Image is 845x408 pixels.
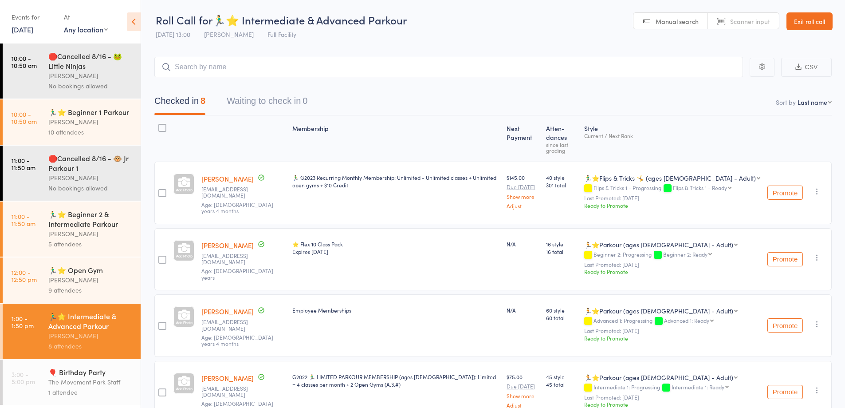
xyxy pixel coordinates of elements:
[201,174,254,183] a: [PERSON_NAME]
[507,240,539,248] div: N/A
[781,58,832,77] button: CSV
[48,209,133,229] div: 🏃‍♂️⭐ Beginner 2 & Intermediate Parkour
[64,10,108,24] div: At
[64,24,108,34] div: Any location
[12,24,33,34] a: [DATE]
[48,51,133,71] div: 🛑Cancelled 8/16 - 🐸 Little Ninjas
[3,146,141,201] a: 11:00 -11:50 am🛑Cancelled 8/16 - 🐵 Jr Parkour 1[PERSON_NAME]No bookings allowed
[730,17,770,26] span: Scanner input
[584,384,760,392] div: Intermediate 1: Progressing
[292,306,500,314] div: Employee Memberships
[12,10,55,24] div: Events for
[12,371,35,385] time: 3:00 - 5:00 pm
[201,186,285,199] small: carleyky@gmail.com
[292,373,500,388] div: G2022 🏃‍♂️ LIMITED PARKOUR MEMBERSHIP (ages [DEMOGRAPHIC_DATA]): Limited = 4 classes per month + ...
[546,373,577,380] span: 45 style
[12,111,37,125] time: 10:00 - 10:50 am
[584,373,733,382] div: 🏃⭐Parkour (ages [DEMOGRAPHIC_DATA] - Adult)
[584,268,760,275] div: Ready to Promote
[201,385,285,398] small: jenneyd@gmail.com
[3,257,141,303] a: 12:00 -12:50 pm🏃‍♂️⭐ Open Gym[PERSON_NAME]9 attendees
[48,183,133,193] div: No bookings allowed
[3,44,141,99] a: 10:00 -10:50 am🛑Cancelled 8/16 - 🐸 Little Ninjas[PERSON_NAME]No bookings allowed
[12,213,35,227] time: 11:00 - 11:50 am
[584,133,760,139] div: Current / Next Rank
[776,98,796,107] label: Sort by
[201,373,254,383] a: [PERSON_NAME]
[584,328,760,334] small: Last Promoted: [DATE]
[48,331,133,341] div: [PERSON_NAME]
[48,153,133,173] div: 🛑Cancelled 8/16 - 🐵 Jr Parkour 1
[3,202,141,257] a: 11:00 -11:50 am🏃‍♂️⭐ Beginner 2 & Intermediate Parkour[PERSON_NAME]5 attendees
[12,157,35,171] time: 11:00 - 11:50 am
[767,318,803,333] button: Promote
[48,311,133,331] div: 🏃‍♂️⭐ Intermediate & Advanced Parkour
[584,240,733,249] div: 🏃⭐Parkour (ages [DEMOGRAPHIC_DATA] - Adult)
[48,387,133,397] div: 1 attendee
[584,251,760,259] div: Beginner 2: Progressing
[289,119,503,158] div: Membership
[12,269,37,283] time: 12:00 - 12:50 pm
[767,385,803,399] button: Promote
[584,394,760,400] small: Last Promoted: [DATE]
[48,239,133,249] div: 5 attendees
[507,174,539,209] div: $145.00
[767,252,803,266] button: Promote
[546,314,577,321] span: 60 total
[212,12,407,27] span: 🏃‍♂️⭐ Intermediate & Advanced Parkour
[546,380,577,388] span: 45 total
[201,319,285,332] small: rocking8r@yahoo.com
[584,202,760,209] div: Ready to Promote
[507,393,539,399] a: Show more
[154,91,205,115] button: Checked in8
[507,203,539,209] a: Adjust
[546,174,577,181] span: 40 style
[672,384,724,390] div: Intermediate 1: Ready
[546,240,577,248] span: 16 style
[156,30,190,39] span: [DATE] 13:00
[584,195,760,201] small: Last Promoted: [DATE]
[48,127,133,137] div: 10 attendees
[584,334,760,342] div: Ready to Promote
[204,30,254,39] span: [PERSON_NAME]
[798,98,827,107] div: Last name
[48,107,133,117] div: 🏃‍♂️⭐ Beginner 1 Parkour
[546,306,577,314] span: 60 style
[201,201,273,214] span: Age: [DEMOGRAPHIC_DATA] years 4 months
[584,306,733,315] div: 🏃⭐Parkour (ages [DEMOGRAPHIC_DATA] - Adult)
[48,229,133,239] div: [PERSON_NAME]
[584,400,760,408] div: Ready to Promote
[581,119,764,158] div: Style
[664,317,709,323] div: Advanced 1: Ready
[584,261,760,268] small: Last Promoted: [DATE]
[584,185,760,192] div: Flips & Tricks 1 - Progressing
[48,117,133,127] div: [PERSON_NAME]
[48,377,133,387] div: The Movement Park Staff
[201,307,254,316] a: [PERSON_NAME]
[507,383,539,389] small: Due [DATE]
[12,55,37,69] time: 10:00 - 10:50 am
[767,186,803,200] button: Promote
[156,12,212,27] span: Roll Call for
[292,248,500,255] div: Expires [DATE]
[48,367,133,377] div: 🎈 Birthday Party
[201,241,254,250] a: [PERSON_NAME]
[507,306,539,314] div: N/A
[267,30,296,39] span: Full Facility
[507,194,539,199] a: Show more
[542,119,581,158] div: Atten­dances
[48,285,133,295] div: 9 attendees
[201,253,285,265] small: kathleenbusman@gmail.com
[584,317,760,325] div: Advanced 1: Progressing
[154,57,743,77] input: Search by name
[546,142,577,153] div: since last grading
[584,174,756,182] div: 🏃‍♂️⭐Flips & Tricks 🤸 (ages [DEMOGRAPHIC_DATA] - Adult)
[48,341,133,351] div: 8 attendees
[507,184,539,190] small: Due [DATE]
[227,91,307,115] button: Waiting to check in0
[12,315,34,329] time: 1:00 - 1:50 pm
[656,17,699,26] span: Manual search
[48,81,133,91] div: No bookings allowed
[663,251,707,257] div: Beginner 2: Ready
[3,99,141,145] a: 10:00 -10:50 am🏃‍♂️⭐ Beginner 1 Parkour[PERSON_NAME]10 attendees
